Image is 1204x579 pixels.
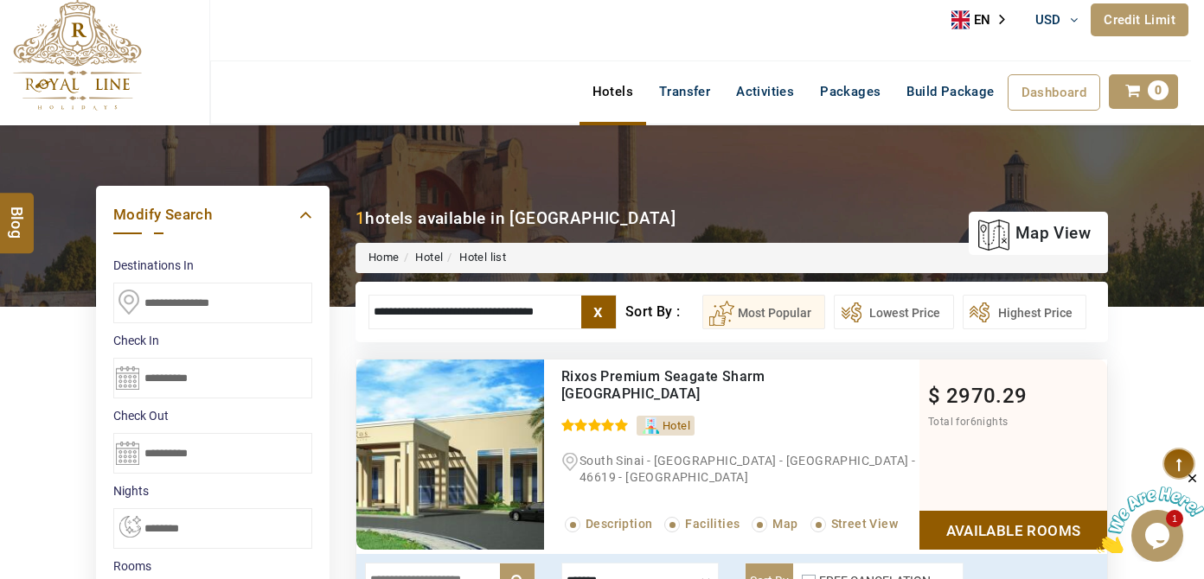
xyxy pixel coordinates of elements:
[928,416,1008,428] span: Total for nights
[685,517,740,531] span: Facilities
[368,251,400,264] a: Home
[970,416,977,428] span: 6
[113,257,312,274] label: Destinations In
[1148,80,1169,100] span: 0
[723,74,807,109] a: Activities
[1097,471,1204,553] iframe: chat widget
[893,74,1007,109] a: Build Package
[951,7,1017,33] div: Language
[113,332,312,349] label: Check In
[928,384,940,408] span: $
[625,295,702,329] div: Sort By :
[356,359,544,550] img: b961bdb53c71bdaec97e95f3b6feea98da16ea54.jpeg
[646,74,723,109] a: Transfer
[580,454,915,484] span: South Sinai - [GEOGRAPHIC_DATA] - [GEOGRAPHIC_DATA] - 46619 - [GEOGRAPHIC_DATA]
[946,384,1028,408] span: 2970.29
[443,250,506,266] li: Hotel list
[951,7,1017,33] aside: Language selected: English
[415,251,443,264] a: Hotel
[1091,3,1188,36] a: Credit Limit
[1109,74,1178,109] a: 0
[834,295,954,329] button: Lowest Price
[113,482,312,499] label: nights
[355,208,365,228] b: 1
[561,368,848,403] div: Rixos Premium Seagate Sharm El Sheikh
[1035,12,1061,28] span: USD
[977,214,1091,252] a: map view
[6,207,29,221] span: Blog
[807,74,893,109] a: Packages
[113,203,312,226] a: Modify Search
[586,517,652,531] span: Description
[580,74,646,109] a: Hotels
[702,295,825,329] button: Most Popular
[355,207,676,230] div: hotels available in [GEOGRAPHIC_DATA]
[113,407,312,424] label: Check Out
[581,296,616,328] label: x
[113,557,312,575] label: Rooms
[963,295,1086,329] button: Highest Price
[772,517,797,531] span: Map
[951,7,1017,33] a: EN
[663,419,690,432] span: Hotel
[1021,85,1087,100] span: Dashboard
[831,517,898,531] span: Street View
[561,368,765,402] a: Rixos Premium Seagate Sharm [GEOGRAPHIC_DATA]
[919,511,1107,550] a: Show Rooms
